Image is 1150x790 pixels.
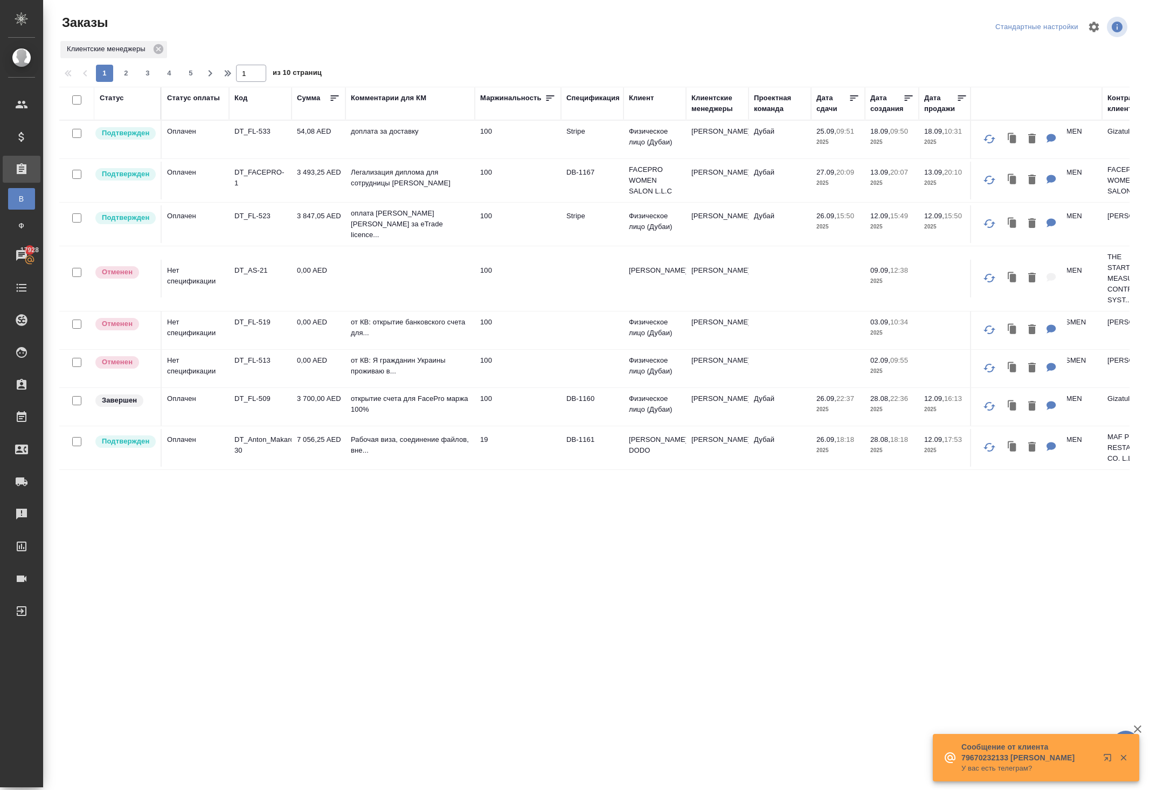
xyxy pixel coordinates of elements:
p: У вас есть телеграм? [961,763,1096,774]
p: 15:50 [944,212,962,220]
p: 2025 [816,178,860,189]
div: Выставляет КМ после отмены со стороны клиента. Если уже после запуска – КМ пишет ПМу про отмену, ... [94,355,155,370]
span: Заказы [59,14,108,31]
td: DB-1161 [561,429,624,467]
td: Stripe [561,121,624,158]
td: [PERSON_NAME] [686,350,749,387]
button: Удалить [1023,357,1041,379]
p: Подтвержден [102,169,149,179]
button: Обновить [976,434,1002,460]
p: 18.09, [924,127,944,135]
p: 09:51 [836,127,854,135]
p: 2025 [816,137,860,148]
p: 13.09, [870,168,890,176]
button: Клонировать [1002,436,1023,459]
p: 2025 [924,404,967,415]
button: Клонировать [1002,267,1023,289]
button: Удалить [1023,267,1041,289]
p: Отменен [102,318,133,329]
button: Удалить [1023,436,1041,459]
button: Для КМ: от КВ: Я гражданин Украины проживаю в ОАЭ. Был разведен в тушинском загсе, г.Москва. на р... [1041,357,1062,379]
p: Физическое лицо (Дубаи) [629,211,681,232]
p: 12.09, [870,212,890,220]
td: [PERSON_NAME] [686,311,749,349]
td: Дубай [749,388,811,426]
td: DB-1167 [561,162,624,199]
p: 10:34 [890,318,908,326]
p: 13.09, [924,168,944,176]
p: 15:50 [836,212,854,220]
div: Выставляет КМ после отмены со стороны клиента. Если уже после запуска – КМ пишет ПМу про отмену, ... [94,317,155,331]
p: Клиентские менеджеры [67,44,149,54]
p: 2025 [870,328,913,338]
button: Удалить [1023,128,1041,150]
p: Отменен [102,357,133,368]
span: 3 [139,68,156,79]
p: FACEPRO WOMEN SALON L.L.C [629,164,681,197]
button: Для КМ: Рабочая виза, соединение файлов, внесение изменений в договор [1041,436,1062,459]
button: Обновить [976,355,1002,381]
p: 17:53 [944,435,962,443]
td: Дубай [749,162,811,199]
p: DT_FL-519 [234,317,286,328]
td: Нет спецификации [162,350,229,387]
p: 2025 [924,137,967,148]
div: Дата сдачи [816,93,849,114]
p: [PERSON_NAME] [629,265,681,276]
td: Оплачен [162,388,229,426]
button: Обновить [976,317,1002,343]
p: DT_FL-513 [234,355,286,366]
td: Дубай [749,429,811,467]
td: Нет спецификации [162,311,229,349]
td: [PERSON_NAME] [686,429,749,467]
span: 5 [182,68,199,79]
p: 09:55 [890,356,908,364]
button: Обновить [976,265,1002,291]
p: 28.08, [870,394,890,403]
div: Клиентские менеджеры [691,93,743,114]
button: Клонировать [1002,213,1023,235]
p: 26.09, [816,435,836,443]
p: Отменен [102,267,133,278]
p: Физическое лицо (Дубаи) [629,317,681,338]
div: Код [234,93,247,103]
button: 3 [139,65,156,82]
span: Ф [13,220,30,231]
p: DT_FL-533 [234,126,286,137]
p: 27.09, [816,168,836,176]
a: В [8,188,35,210]
button: Обновить [976,211,1002,237]
p: 09.09, [870,266,890,274]
div: Статус оплаты [167,93,220,103]
td: DB-1160 [561,388,624,426]
p: Подтвержден [102,212,149,223]
td: 100 [475,311,561,349]
td: [PERSON_NAME] [686,162,749,199]
p: 2025 [870,404,913,415]
td: Stripe [561,205,624,243]
td: 100 [475,121,561,158]
td: [PERSON_NAME] [686,388,749,426]
td: 100 [475,388,561,426]
td: 100 [475,260,561,297]
td: 0,00 AED [292,350,345,387]
a: Ф [8,215,35,237]
p: от КВ: открытие банковского счета для... [351,317,469,338]
p: 2025 [870,445,913,456]
p: Рабочая виза, соединение файлов, вне... [351,434,469,456]
button: Клонировать [1002,396,1023,418]
p: доплата за доставку [351,126,469,137]
td: 0,00 AED [292,311,345,349]
p: DT_FL-523 [234,211,286,221]
p: Подтвержден [102,436,149,447]
button: Для КМ: доплата за доставку [1041,128,1062,150]
p: DT_Anton_Makarov_DODO-30 [234,434,286,456]
div: Выставляет КМ после уточнения всех необходимых деталей и получения согласия клиента на запуск. С ... [94,167,155,182]
td: 100 [475,205,561,243]
p: 2025 [870,221,913,232]
div: Дата продажи [924,93,957,114]
p: 2025 [924,178,967,189]
button: Для КМ: открытие счета для FacePro маржа 100% [1041,396,1062,418]
td: Дубай [749,121,811,158]
td: Нет спецификации [162,260,229,297]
